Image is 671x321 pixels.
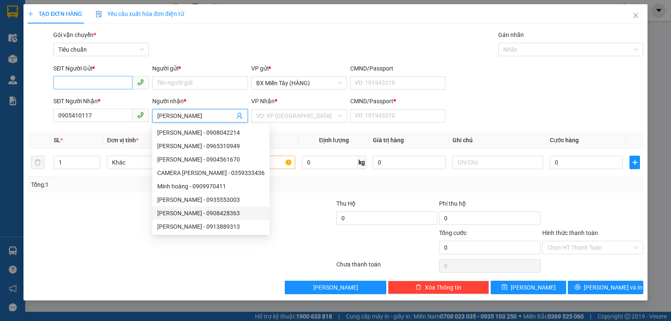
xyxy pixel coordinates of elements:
button: [PERSON_NAME] [285,281,386,294]
div: CMND/Passport [350,97,446,106]
input: Ghi Chú [453,156,543,169]
span: phone [137,112,144,118]
button: delete [31,156,44,169]
input: 0 [373,156,446,169]
span: printer [575,284,580,291]
div: CAMERA [PERSON_NAME] - 0359333436 [157,168,265,177]
div: MINH HOÀNG - 0935553003 [152,193,270,206]
div: CAMERA MINH HOÀNG - 0359333436 [152,166,270,180]
span: Khác [112,156,192,169]
div: [PERSON_NAME] - 0908042214 [157,128,265,137]
span: SL [54,137,60,144]
img: icon [96,11,102,18]
div: Phí thu hộ [439,199,540,211]
span: Decrease Value [91,162,100,169]
div: SĐT Người Gửi [53,64,149,73]
span: Thu Hộ [336,200,356,207]
span: Định lượng [319,137,349,144]
span: plus [630,159,640,166]
div: Minh Hoàng - 0908428363 [152,206,270,220]
div: Chưa thanh toán [335,260,438,274]
div: Minh hoàng - 0909970411 [157,182,265,191]
div: [PERSON_NAME] - 0935553003 [157,195,265,204]
span: Gói vận chuyển [53,31,96,38]
span: [PERSON_NAME] [511,283,556,292]
div: MINH HOÀNG - 0913889313 [152,220,270,233]
span: phone [137,79,144,86]
span: [PERSON_NAME] và In [584,283,642,292]
span: delete [416,284,421,291]
span: Tiêu chuẩn [58,43,144,56]
span: Increase Value [91,156,100,162]
div: SĐT Người Nhận [53,97,149,106]
span: user-add [236,112,243,119]
span: Tổng cước [439,230,467,236]
div: CMND/Passport [350,64,446,73]
span: Giá trị hàng [373,137,404,144]
span: kg [358,156,366,169]
span: Đơn vị tính [107,137,138,144]
div: Người nhận [152,97,248,106]
span: close [632,12,639,19]
div: [PERSON_NAME] - 0913889313 [157,222,265,231]
label: Gán nhãn [498,31,524,38]
span: VP Nhận [251,98,275,104]
div: Minh Hoàng - 0904561670 [152,153,270,166]
div: [PERSON_NAME] - 0965310949 [157,141,265,151]
button: deleteXóa Thông tin [388,281,489,294]
button: plus [629,156,640,169]
span: Xóa Thông tin [425,283,461,292]
span: [PERSON_NAME] [313,283,358,292]
label: Hình thức thanh toán [542,230,598,236]
th: Ghi chú [449,132,546,149]
button: save[PERSON_NAME] [491,281,566,294]
div: [PERSON_NAME] - 0904561670 [157,155,265,164]
div: Minh hoàng - 0909970411 [152,180,270,193]
button: printer[PERSON_NAME] và In [568,281,643,294]
div: Người gửi [152,64,248,73]
div: MINH HOÀNG - 0965310949 [152,139,270,153]
button: Close [624,4,648,28]
div: [PERSON_NAME] - 0908428363 [157,209,265,218]
div: VP gửi [251,64,347,73]
div: MINH HOÀNG - 0908042214 [152,126,270,139]
span: down [93,163,98,168]
div: Tổng: 1 [31,180,260,189]
span: BX Miền Tây (HÀNG) [256,77,342,89]
span: plus [28,11,34,17]
span: up [93,157,98,162]
span: TẠO ĐƠN HÀNG [28,10,82,17]
span: save [502,284,507,291]
span: Cước hàng [550,137,579,144]
span: Yêu cầu xuất hóa đơn điện tử [96,10,184,17]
